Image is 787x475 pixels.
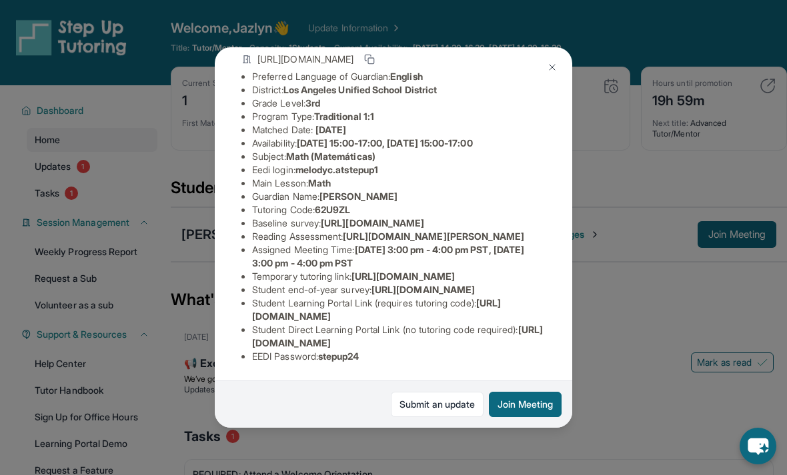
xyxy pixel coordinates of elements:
[391,392,484,417] a: Submit an update
[252,83,546,97] li: District:
[252,163,546,177] li: Eedi login :
[252,350,546,363] li: EEDI Password :
[252,97,546,110] li: Grade Level:
[252,243,546,270] li: Assigned Meeting Time :
[547,62,558,73] img: Close Icon
[489,392,562,417] button: Join Meeting
[371,284,475,295] span: [URL][DOMAIN_NAME]
[252,244,524,268] span: [DATE] 3:00 pm - 4:00 pm PST, [DATE] 3:00 pm - 4:00 pm PST
[286,151,375,162] span: Math (Matemáticas)
[315,204,350,215] span: 62U9ZL
[321,217,424,229] span: [URL][DOMAIN_NAME]
[318,350,359,362] span: stepup24
[252,217,546,230] li: Baseline survey :
[390,71,423,82] span: English
[252,283,546,296] li: Student end-of-year survey :
[283,84,437,95] span: Los Angeles Unified School District
[252,70,546,83] li: Preferred Language of Guardian:
[297,137,473,149] span: [DATE] 15:00-17:00, [DATE] 15:00-17:00
[252,123,546,137] li: Matched Date:
[252,190,546,203] li: Guardian Name :
[315,124,346,135] span: [DATE]
[295,164,378,175] span: melodyc.atstepup1
[308,177,331,189] span: Math
[252,296,546,323] li: Student Learning Portal Link (requires tutoring code) :
[252,150,546,163] li: Subject :
[252,323,546,350] li: Student Direct Learning Portal Link (no tutoring code required) :
[343,231,524,242] span: [URL][DOMAIN_NAME][PERSON_NAME]
[319,191,398,202] span: [PERSON_NAME]
[252,230,546,243] li: Reading Assessment :
[252,203,546,217] li: Tutoring Code :
[351,270,455,282] span: [URL][DOMAIN_NAME]
[314,111,374,122] span: Traditional 1:1
[305,97,320,109] span: 3rd
[252,137,546,150] li: Availability:
[252,270,546,283] li: Temporary tutoring link :
[740,428,776,464] button: chat-button
[252,110,546,123] li: Program Type:
[252,177,546,190] li: Main Lesson :
[361,51,377,67] button: Copy link
[257,53,353,66] span: [URL][DOMAIN_NAME]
